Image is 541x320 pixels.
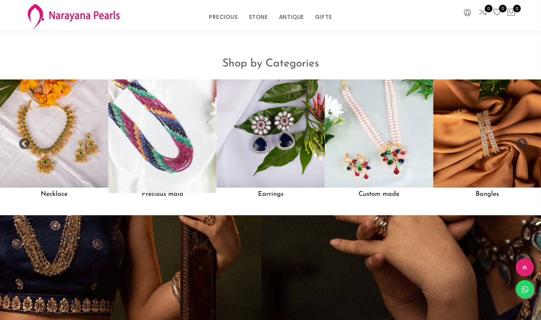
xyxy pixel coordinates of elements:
[249,12,268,23] a: STONE
[217,187,325,201] h5: Earrings
[315,12,332,23] a: GIFTS
[485,5,492,12] span: 0
[209,12,238,23] a: PRECIOUS
[479,8,487,17] a: 0
[516,138,523,145] button: Next
[325,79,433,187] img: Custom made
[513,5,521,12] span: 0
[18,138,25,145] button: Previous
[325,187,433,201] h5: Custom made
[499,5,506,12] span: 0
[493,8,501,17] a: 0
[108,187,217,201] h5: Precious mala
[103,74,222,193] img: Precious mala
[507,8,516,17] button: 0
[279,12,304,23] a: ANTIQUE
[217,79,325,187] img: Earrings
